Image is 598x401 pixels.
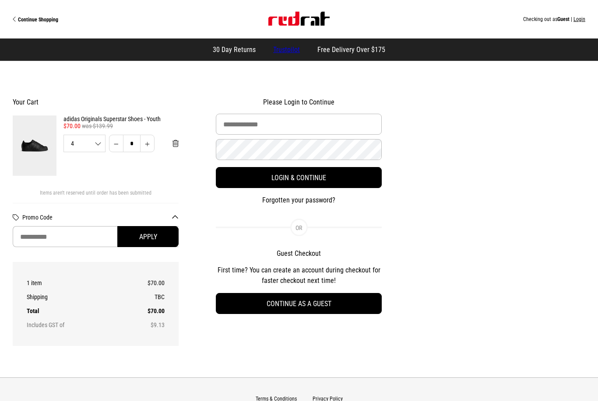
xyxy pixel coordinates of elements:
[63,122,81,129] span: $70.00
[122,290,165,304] td: TBC
[27,290,122,304] th: Shipping
[216,249,382,258] h2: Guest Checkout
[122,304,165,318] td: $70.00
[216,195,382,206] button: Forgotten your password?
[64,140,105,146] span: 4
[156,16,585,22] div: Checking out as
[317,45,385,54] span: Free Delivery Over $175
[213,45,256,54] span: 30 Day Returns
[216,293,382,314] button: Continue as a guest
[13,115,56,176] img: adidas Originals Superstar Shoes - Youth
[22,214,179,221] button: Promo Code
[27,304,122,318] th: Total
[27,318,122,332] th: Includes GST of
[557,16,570,22] span: Guest
[216,265,382,286] p: First time? You can create an account during checkout for faster checkout next time!
[165,135,186,152] button: Remove from cart
[109,135,123,152] button: Decrease quantity
[123,135,141,152] input: Quantity
[122,318,165,332] td: $9.13
[117,226,179,247] button: Apply
[216,139,382,160] input: Password
[216,114,382,135] input: Email Address
[82,122,113,129] span: was $139.99
[268,12,330,26] img: Red Rat
[18,17,58,23] span: Continue Shopping
[273,45,300,54] a: Trustpilot
[571,16,572,22] span: |
[63,115,179,122] a: adidas Originals Superstar Shoes - Youth
[13,98,179,107] h2: Your Cart
[573,16,585,22] button: Login
[140,135,155,152] button: Increase quantity
[27,276,122,290] th: 1 item
[122,276,165,290] td: $70.00
[216,98,382,107] h2: Please Login to Continue
[216,167,382,188] button: Login & Continue
[419,98,585,251] iframe: Customer reviews powered by Trustpilot
[13,190,179,203] div: Items aren't reserved until order has been submitted
[13,226,179,247] input: Promo Code
[13,16,156,23] a: Continue Shopping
